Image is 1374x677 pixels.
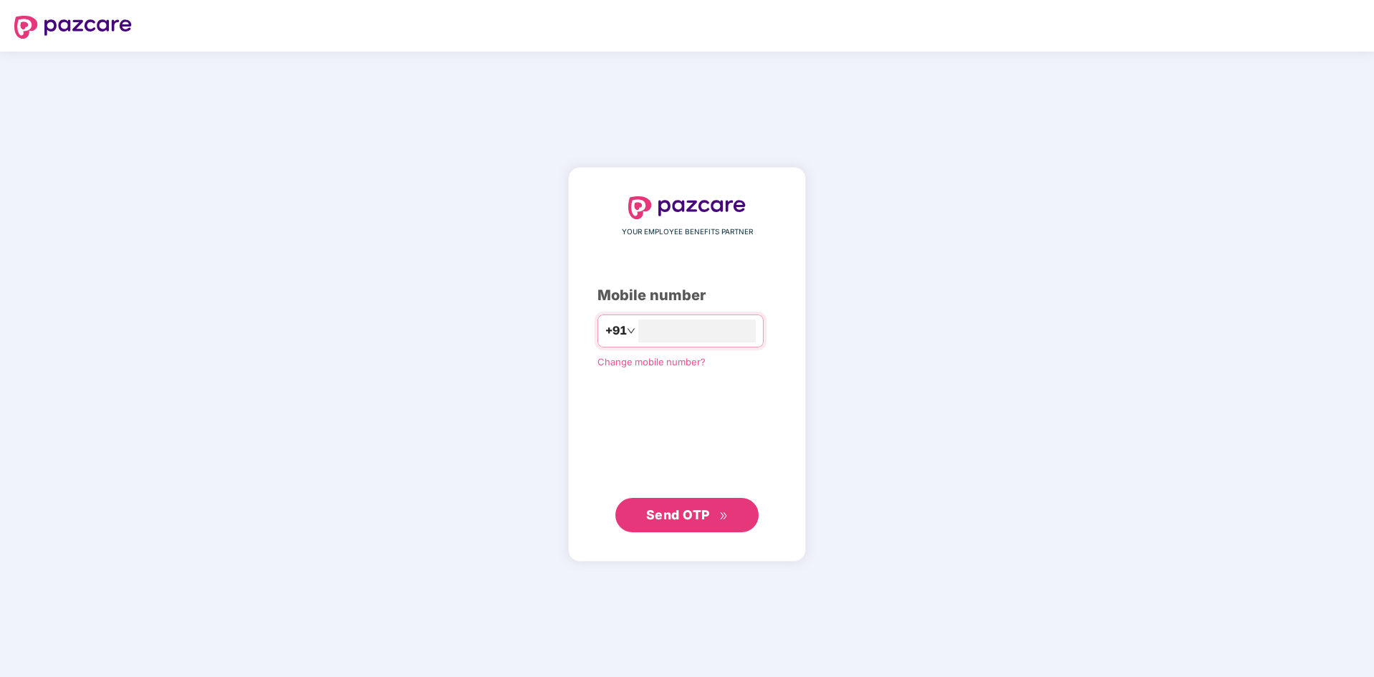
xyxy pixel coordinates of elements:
[646,507,710,522] span: Send OTP
[605,322,627,340] span: +91
[628,196,746,219] img: logo
[622,226,753,238] span: YOUR EMPLOYEE BENEFITS PARTNER
[597,284,777,307] div: Mobile number
[615,498,759,532] button: Send OTPdouble-right
[597,356,706,368] a: Change mobile number?
[14,16,132,39] img: logo
[627,327,635,335] span: down
[719,512,729,521] span: double-right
